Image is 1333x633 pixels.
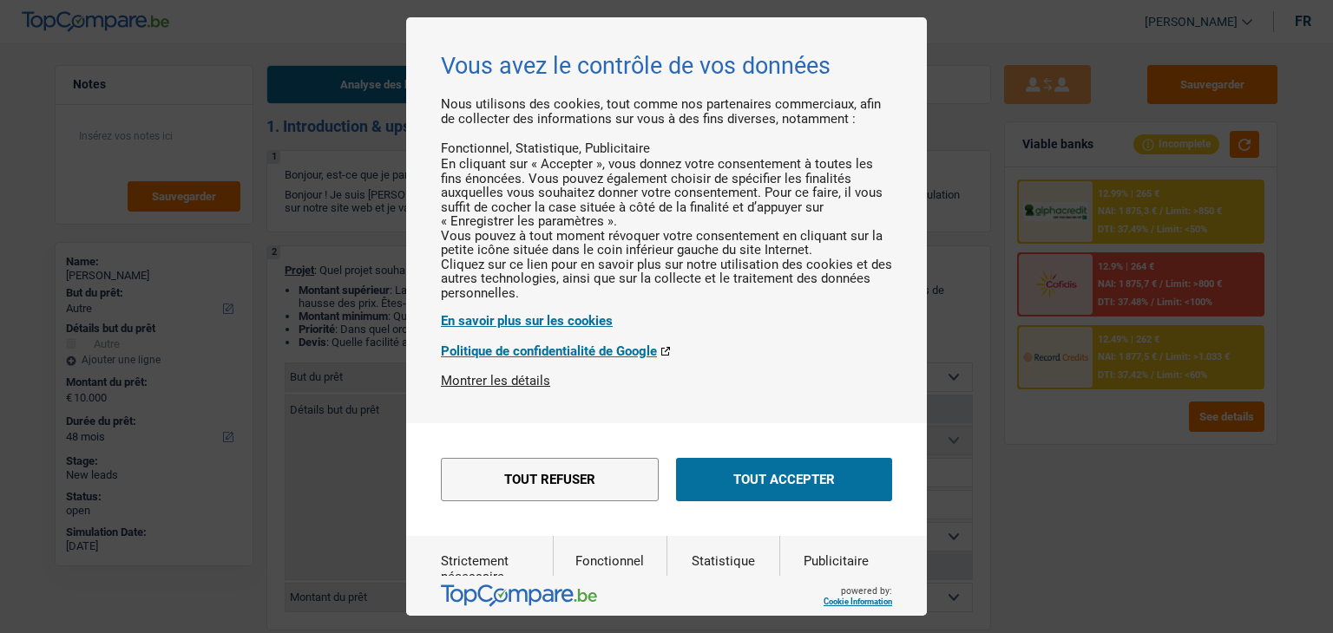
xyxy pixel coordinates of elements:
[804,553,869,630] label: Publicitaire
[441,140,515,156] li: Fonctionnel
[441,97,892,373] div: Nous utilisons des cookies, tout comme nos partenaires commerciaux, afin de collecter des informa...
[515,140,585,156] li: Statistique
[585,140,650,156] li: Publicitaire
[676,458,892,501] button: Tout accepter
[441,52,892,80] h2: Vous avez le contrôle de vos données
[441,458,659,501] button: Tout refuser
[441,313,892,329] a: En savoir plus sur les cookies
[692,553,755,630] label: Statistique
[441,343,892,359] a: Politique de confidentialité de Google
[441,373,550,388] button: Montrer les détails
[406,423,927,536] div: menu
[441,553,553,630] label: Strictement nécessaire
[575,553,644,630] label: Fonctionnel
